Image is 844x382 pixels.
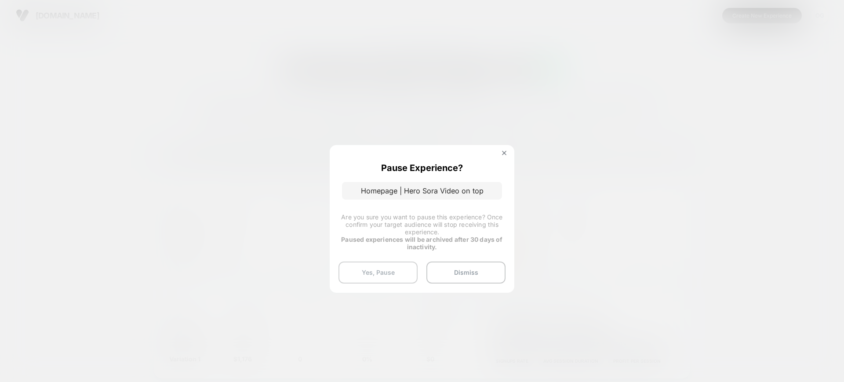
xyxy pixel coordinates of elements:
[381,163,463,173] p: Pause Experience?
[342,182,502,200] p: Homepage | Hero Sora Video on top
[341,213,502,236] span: Are you sure you want to pause this experience? Once confirm your target audience will stop recei...
[338,262,418,284] button: Yes, Pause
[502,151,506,155] img: close
[426,262,506,284] button: Dismiss
[341,236,502,251] strong: Paused experiences will be archived after 30 days of inactivity.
